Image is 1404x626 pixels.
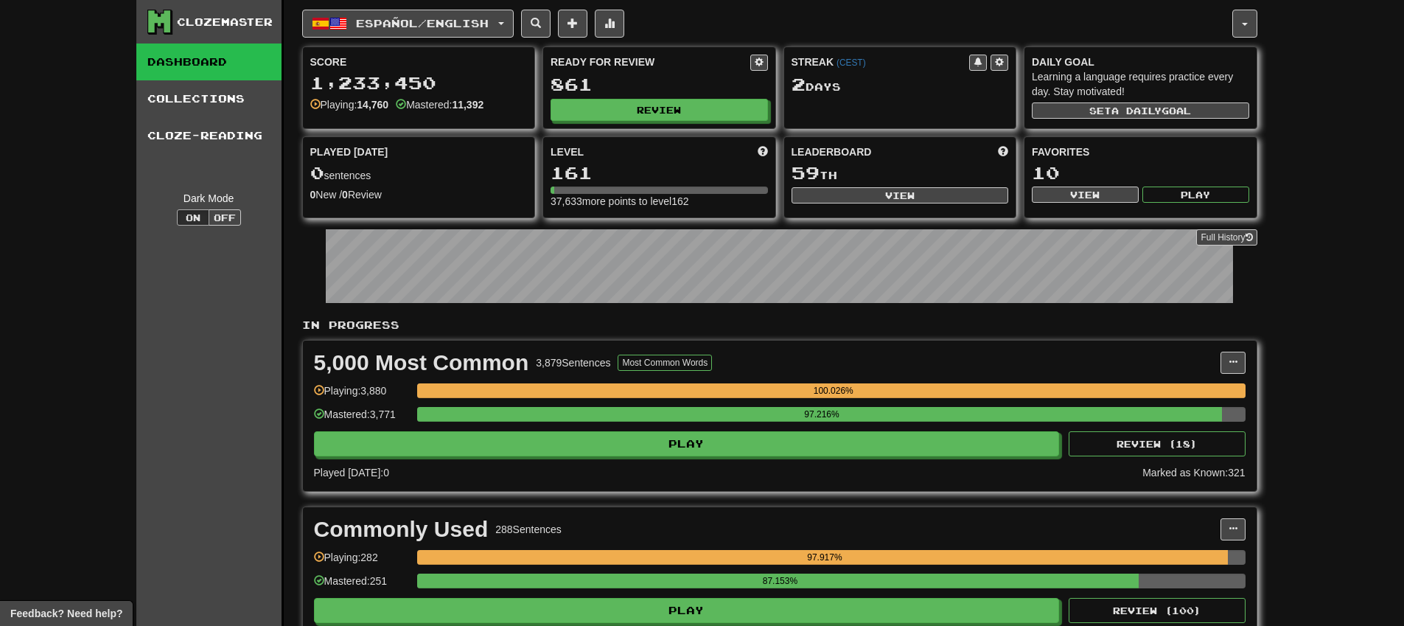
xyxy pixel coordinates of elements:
div: Clozemaster [177,15,273,29]
div: 1,233,450 [310,74,528,92]
p: In Progress [302,318,1257,333]
div: 97.917% [422,550,1228,565]
span: a daily [1111,105,1162,116]
button: More stats [595,10,624,38]
div: Playing: 282 [314,550,410,574]
button: Play [314,431,1060,456]
button: Search sentences [521,10,551,38]
div: Commonly Used [314,518,489,540]
strong: 0 [310,189,316,201]
div: 288 Sentences [495,522,562,537]
button: Review (100) [1069,598,1246,623]
div: 10 [1032,164,1249,182]
div: Streak [792,55,970,69]
div: 87.153% [422,574,1139,588]
button: View [1032,187,1139,203]
div: Learning a language requires practice every day. Stay motivated! [1032,69,1249,99]
a: Collections [136,80,282,117]
button: Add sentence to collection [558,10,587,38]
strong: 0 [342,189,348,201]
div: Mastered: [396,97,483,112]
a: Full History [1196,229,1257,246]
div: 161 [551,164,768,182]
a: (CEST) [837,58,866,68]
button: Español/English [302,10,514,38]
span: Level [551,145,584,159]
button: Most Common Words [618,355,712,371]
div: 3,879 Sentences [536,355,610,370]
button: Seta dailygoal [1032,102,1249,119]
button: Play [314,598,1060,623]
a: Dashboard [136,44,282,80]
strong: 11,392 [452,99,483,111]
span: Played [DATE] [310,145,388,159]
div: Favorites [1032,145,1249,159]
span: This week in points, UTC [998,145,1008,159]
div: New / Review [310,187,528,202]
div: Marked as Known: 321 [1142,465,1245,480]
div: Playing: [310,97,389,112]
div: sentences [310,164,528,183]
span: Español / English [356,17,489,29]
span: Open feedback widget [10,606,122,621]
span: Leaderboard [792,145,872,159]
div: Playing: 3,880 [314,383,410,408]
button: Play [1142,187,1249,203]
div: Mastered: 3,771 [314,407,410,431]
strong: 14,760 [357,99,388,111]
span: 2 [792,74,806,94]
div: Day s [792,75,1009,94]
button: Review [551,99,768,121]
div: Score [310,55,528,69]
a: Cloze-Reading [136,117,282,154]
div: 5,000 Most Common [314,352,529,374]
span: 59 [792,162,820,183]
div: Dark Mode [147,191,270,206]
button: Review (18) [1069,431,1246,456]
div: 97.216% [422,407,1222,422]
span: Score more points to level up [758,145,768,159]
div: 100.026% [422,383,1246,398]
div: 861 [551,75,768,94]
div: Ready for Review [551,55,750,69]
button: View [792,187,1009,204]
button: On [177,209,209,226]
span: 0 [310,162,324,183]
span: Played [DATE]: 0 [314,467,389,479]
div: th [792,164,1009,183]
div: 37,633 more points to level 162 [551,194,768,209]
div: Daily Goal [1032,55,1249,69]
button: Off [209,209,241,226]
div: Mastered: 251 [314,574,410,598]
